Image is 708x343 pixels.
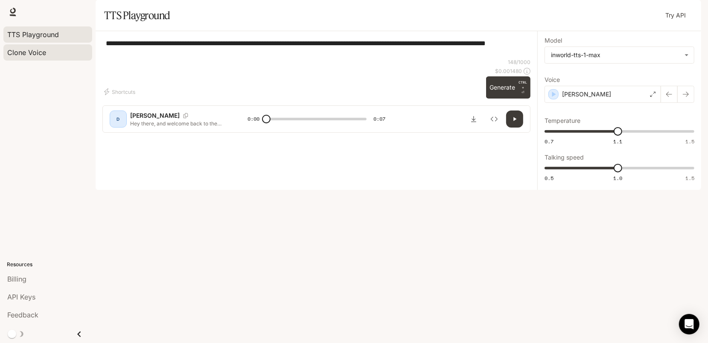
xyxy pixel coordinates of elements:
p: Talking speed [545,154,584,160]
p: Hey there, and welcome back to the show! We've got a fascinating episode lined up [DATE], includi... [130,120,227,127]
p: $ 0.001480 [495,67,522,75]
button: Inspect [486,110,503,128]
span: 0.5 [545,174,554,182]
a: Try API [662,7,689,24]
p: [PERSON_NAME] [130,111,180,120]
span: 1.0 [613,174,622,182]
div: inworld-tts-1-max [545,47,694,63]
div: inworld-tts-1-max [551,51,680,59]
p: 148 / 1000 [508,58,530,66]
span: 1.1 [613,138,622,145]
span: 1.5 [685,174,694,182]
span: 0:00 [248,115,259,123]
button: Copy Voice ID [180,113,192,118]
div: D [111,112,125,126]
span: 1.5 [685,138,694,145]
button: GenerateCTRL +⏎ [486,76,530,99]
p: [PERSON_NAME] [562,90,611,99]
div: Open Intercom Messenger [679,314,699,334]
h1: TTS Playground [104,7,170,24]
span: 0.7 [545,138,554,145]
p: Model [545,38,562,44]
button: Shortcuts [102,85,139,99]
p: Voice [545,77,560,83]
p: CTRL + [519,80,527,90]
p: ⏎ [519,80,527,95]
button: Download audio [465,110,482,128]
span: 0:07 [373,115,385,123]
p: Temperature [545,118,580,124]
